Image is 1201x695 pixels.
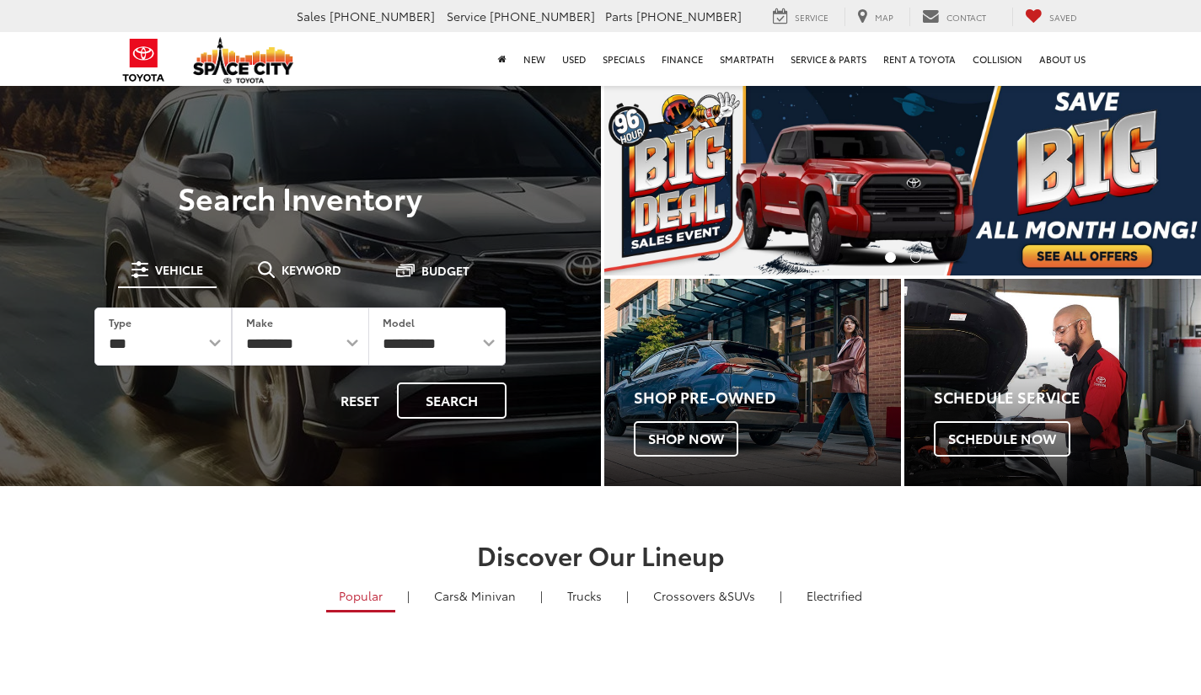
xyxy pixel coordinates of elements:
[604,279,901,487] div: Toyota
[109,315,131,329] label: Type
[1031,32,1094,86] a: About Us
[397,382,507,419] button: Search
[326,382,394,419] button: Reset
[909,8,999,26] a: Contact
[112,33,175,88] img: Toyota
[246,315,273,329] label: Make
[71,180,530,214] h3: Search Inventory
[782,32,875,86] a: Service & Parts
[421,581,528,610] a: Cars
[459,587,516,604] span: & Minivan
[155,264,203,275] span: Vehicle
[555,581,614,610] a: Trucks
[1112,118,1201,242] button: Click to view next picture.
[490,8,595,24] span: [PHONE_NUMBER]
[641,581,768,610] a: SUVs
[885,252,896,263] li: Go to slide number 1.
[904,279,1201,487] a: Schedule Service Schedule Now
[775,587,786,604] li: |
[711,32,782,86] a: SmartPath
[875,32,964,86] a: Rent a Toyota
[330,8,435,24] span: [PHONE_NUMBER]
[904,279,1201,487] div: Toyota
[536,587,547,604] li: |
[604,279,901,487] a: Shop Pre-Owned Shop Now
[946,11,986,24] span: Contact
[421,265,469,276] span: Budget
[794,581,875,610] a: Electrified
[934,389,1201,406] h4: Schedule Service
[636,8,742,24] span: [PHONE_NUMBER]
[554,32,594,86] a: Used
[447,8,486,24] span: Service
[875,11,893,24] span: Map
[515,32,554,86] a: New
[844,8,906,26] a: Map
[383,315,415,329] label: Model
[934,421,1070,457] span: Schedule Now
[193,37,294,83] img: Space City Toyota
[634,389,901,406] h4: Shop Pre-Owned
[121,541,1081,569] h2: Discover Our Lineup
[281,264,341,275] span: Keyword
[604,118,694,242] button: Click to view previous picture.
[795,11,828,24] span: Service
[403,587,414,604] li: |
[1012,8,1090,26] a: My Saved Vehicles
[297,8,326,24] span: Sales
[594,32,653,86] a: Specials
[326,581,395,612] a: Popular
[634,421,738,457] span: Shop Now
[760,8,841,26] a: Service
[910,252,921,263] li: Go to slide number 2.
[605,8,633,24] span: Parts
[653,587,727,604] span: Crossovers &
[964,32,1031,86] a: Collision
[1049,11,1077,24] span: Saved
[622,587,633,604] li: |
[490,32,515,86] a: Home
[653,32,711,86] a: Finance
